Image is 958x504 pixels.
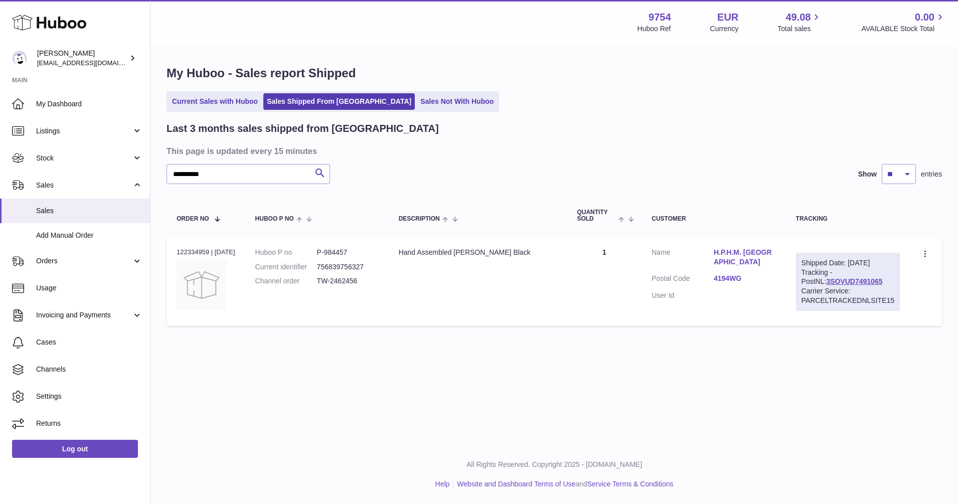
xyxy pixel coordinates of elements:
[167,65,942,81] h1: My Huboo - Sales report Shipped
[36,206,142,216] span: Sales
[826,277,882,285] a: 3SOVUD7491065
[649,11,671,24] strong: 9754
[36,310,132,320] span: Invoicing and Payments
[453,479,673,489] li: and
[417,93,497,110] a: Sales Not With Huboo
[317,276,379,286] dd: TW-2462456
[36,153,132,163] span: Stock
[652,248,714,269] dt: Name
[36,365,142,374] span: Channels
[167,122,439,135] h2: Last 3 months sales shipped from [GEOGRAPHIC_DATA]
[435,480,450,488] a: Help
[36,338,142,347] span: Cases
[567,238,642,326] td: 1
[717,11,738,24] strong: EUR
[637,24,671,34] div: Huboo Ref
[915,11,934,24] span: 0.00
[317,262,379,272] dd: 756839756327
[169,93,261,110] a: Current Sales with Huboo
[710,24,739,34] div: Currency
[37,59,147,67] span: [EMAIL_ADDRESS][DOMAIN_NAME]
[861,11,946,34] a: 0.00 AVAILABLE Stock Total
[317,248,379,257] dd: P-984457
[587,480,674,488] a: Service Terms & Conditions
[399,216,440,222] span: Description
[36,256,132,266] span: Orders
[36,392,142,401] span: Settings
[255,276,317,286] dt: Channel order
[714,274,776,283] a: 4194WG
[177,216,209,222] span: Order No
[177,248,235,257] div: 122334959 | [DATE]
[652,274,714,286] dt: Postal Code
[777,24,822,34] span: Total sales
[652,216,775,222] div: Customer
[263,93,415,110] a: Sales Shipped From [GEOGRAPHIC_DATA]
[12,51,27,66] img: info@fieldsluxury.london
[796,253,900,311] div: Tracking - PostNL:
[37,49,127,68] div: [PERSON_NAME]
[255,248,317,257] dt: Huboo P no
[796,216,900,222] div: Tracking
[167,145,939,156] h3: This page is updated every 15 minutes
[255,216,294,222] span: Huboo P no
[861,24,946,34] span: AVAILABLE Stock Total
[36,231,142,240] span: Add Manual Order
[177,260,227,310] img: no-photo.jpg
[777,11,822,34] a: 49.08 Total sales
[577,209,615,222] span: Quantity Sold
[255,262,317,272] dt: Current identifier
[36,419,142,428] span: Returns
[12,440,138,458] a: Log out
[457,480,575,488] a: Website and Dashboard Terms of Use
[36,181,132,190] span: Sales
[399,248,557,257] div: Hand Assembled [PERSON_NAME] Black
[802,286,894,305] div: Carrier Service: PARCELTRACKEDNLSITE15
[158,460,950,469] p: All Rights Reserved. Copyright 2025 - [DOMAIN_NAME]
[858,170,877,179] label: Show
[36,283,142,293] span: Usage
[802,258,894,268] div: Shipped Date: [DATE]
[36,99,142,109] span: My Dashboard
[921,170,942,179] span: entries
[785,11,811,24] span: 49.08
[36,126,132,136] span: Listings
[652,291,714,300] dt: User Id
[714,248,776,267] a: H.P.H.M. [GEOGRAPHIC_DATA]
